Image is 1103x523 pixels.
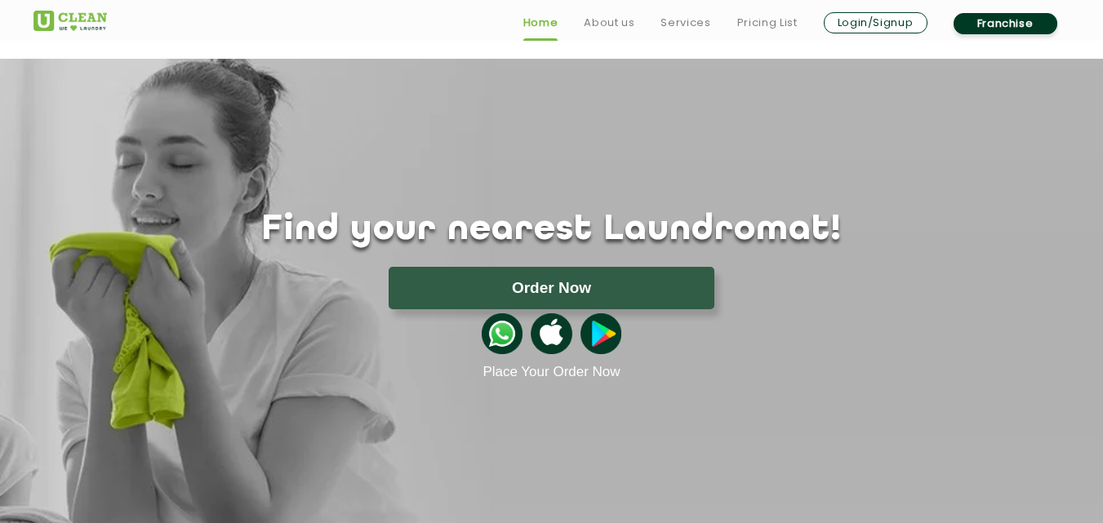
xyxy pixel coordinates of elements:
a: Services [660,13,710,33]
img: whatsappicon.png [482,313,523,354]
button: Order Now [389,267,714,309]
img: UClean Laundry and Dry Cleaning [33,11,107,31]
a: Pricing List [737,13,798,33]
a: Place Your Order Now [483,364,620,380]
img: apple-icon.png [531,313,572,354]
img: playstoreicon.png [580,313,621,354]
a: About us [584,13,634,33]
h1: Find your nearest Laundromat! [21,210,1083,250]
a: Franchise [954,13,1057,34]
a: Login/Signup [824,12,927,33]
a: Home [523,13,558,33]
